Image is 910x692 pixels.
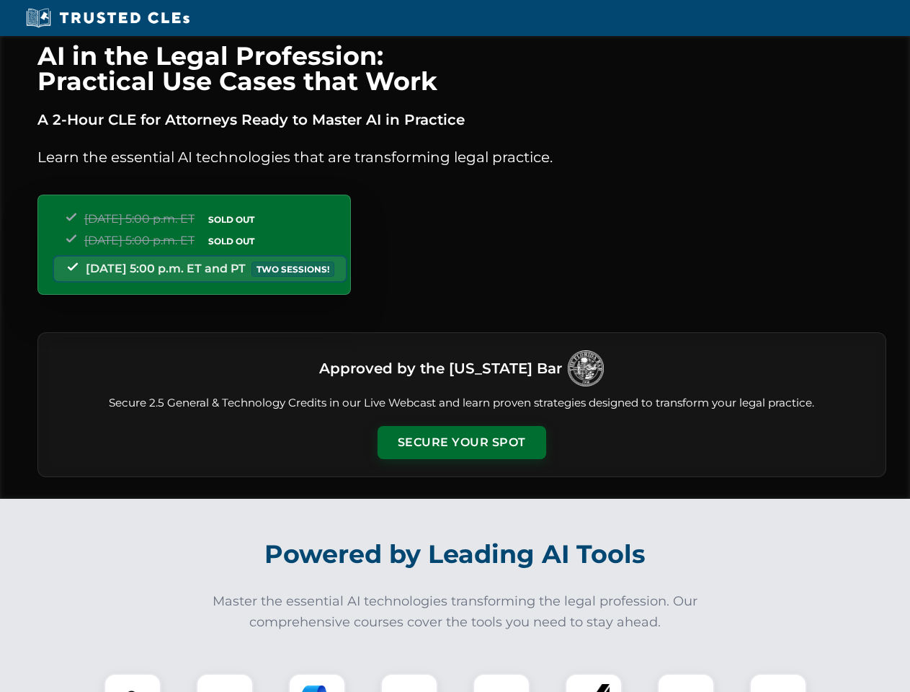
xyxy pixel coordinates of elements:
span: SOLD OUT [203,212,259,227]
img: Trusted CLEs [22,7,194,29]
h1: AI in the Legal Profession: Practical Use Cases that Work [37,43,886,94]
span: [DATE] 5:00 p.m. ET [84,212,195,226]
p: A 2-Hour CLE for Attorneys Ready to Master AI in Practice [37,108,886,131]
p: Learn the essential AI technologies that are transforming legal practice. [37,146,886,169]
span: [DATE] 5:00 p.m. ET [84,234,195,247]
h3: Approved by the [US_STATE] Bar [319,355,562,381]
img: Logo [568,350,604,386]
h2: Powered by Leading AI Tools [56,529,855,580]
span: SOLD OUT [203,234,259,249]
button: Secure Your Spot [378,426,546,459]
p: Secure 2.5 General & Technology Credits in our Live Webcast and learn proven strategies designed ... [55,395,868,412]
p: Master the essential AI technologies transforming the legal profession. Our comprehensive courses... [203,591,708,633]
